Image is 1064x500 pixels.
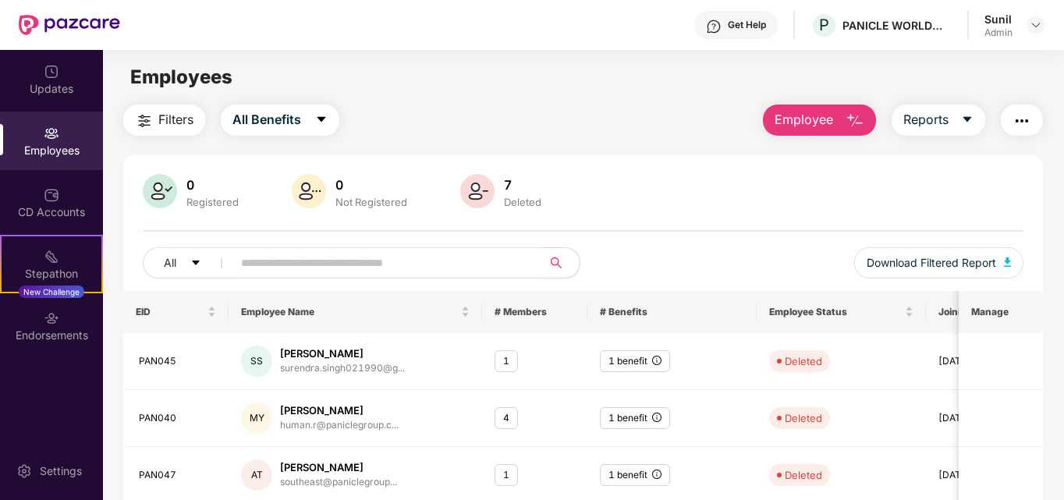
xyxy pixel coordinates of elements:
[541,257,572,269] span: search
[183,196,242,208] div: Registered
[763,105,876,136] button: Employee
[600,350,670,373] div: 1 benefit
[139,411,216,426] div: PAN040
[241,402,272,434] div: MY
[280,460,397,475] div: [PERSON_NAME]
[926,291,1053,333] th: Joining Date
[842,18,952,33] div: PANICLE WORLDWIDE PRIVATE LIMITED
[785,353,822,369] div: Deleted
[495,464,518,487] div: 1
[587,291,757,333] th: # Benefits
[600,464,670,487] div: 1 benefit
[2,266,101,282] div: Stepathon
[221,105,339,136] button: All Benefitscaret-down
[158,110,193,129] span: Filters
[984,12,1013,27] div: Sunil
[892,105,985,136] button: Reportscaret-down
[183,177,242,193] div: 0
[241,346,272,377] div: SS
[867,254,996,271] span: Download Filtered Report
[241,306,458,318] span: Employee Name
[903,110,949,129] span: Reports
[139,354,216,369] div: PAN045
[652,356,661,365] span: info-circle
[652,413,661,422] span: info-circle
[775,110,833,129] span: Employee
[938,411,1041,426] div: [DATE]
[769,306,902,318] span: Employee Status
[501,196,544,208] div: Deleted
[315,113,328,127] span: caret-down
[143,174,177,208] img: svg+xml;base64,PHN2ZyB4bWxucz0iaHR0cDovL3d3dy53My5vcmcvMjAwMC9zdmciIHhtbG5zOnhsaW5rPSJodHRwOi8vd3...
[241,459,272,491] div: AT
[460,174,495,208] img: svg+xml;base64,PHN2ZyB4bWxucz0iaHR0cDovL3d3dy53My5vcmcvMjAwMC9zdmciIHhtbG5zOnhsaW5rPSJodHRwOi8vd3...
[130,66,232,88] span: Employees
[501,177,544,193] div: 7
[280,418,399,433] div: human.r@paniclegroup.c...
[652,470,661,479] span: info-circle
[757,291,926,333] th: Employee Status
[938,468,1041,483] div: [DATE]
[164,254,176,271] span: All
[495,407,518,430] div: 4
[232,110,301,129] span: All Benefits
[44,187,59,203] img: svg+xml;base64,PHN2ZyBpZD0iQ0RfQWNjb3VudHMiIGRhdGEtbmFtZT0iQ0QgQWNjb3VudHMiIHhtbG5zPSJodHRwOi8vd3...
[854,247,1024,278] button: Download Filtered Report
[819,16,829,34] span: P
[123,291,229,333] th: EID
[136,306,204,318] span: EID
[229,291,482,333] th: Employee Name
[785,467,822,483] div: Deleted
[961,113,974,127] span: caret-down
[280,346,405,361] div: [PERSON_NAME]
[541,247,580,278] button: search
[1013,112,1031,130] img: svg+xml;base64,PHN2ZyB4bWxucz0iaHR0cDovL3d3dy53My5vcmcvMjAwMC9zdmciIHdpZHRoPSIyNCIgaGVpZ2h0PSIyNC...
[959,291,1043,333] th: Manage
[139,468,216,483] div: PAN047
[706,19,722,34] img: svg+xml;base64,PHN2ZyBpZD0iSGVscC0zMngzMiIgeG1sbnM9Imh0dHA6Ly93d3cudzMub3JnLzIwMDAvc3ZnIiB3aWR0aD...
[44,249,59,264] img: svg+xml;base64,PHN2ZyB4bWxucz0iaHR0cDovL3d3dy53My5vcmcvMjAwMC9zdmciIHdpZHRoPSIyMSIgaGVpZ2h0PSIyMC...
[332,177,410,193] div: 0
[482,291,587,333] th: # Members
[332,196,410,208] div: Not Registered
[785,410,822,426] div: Deleted
[1030,19,1042,31] img: svg+xml;base64,PHN2ZyBpZD0iRHJvcGRvd24tMzJ4MzIiIHhtbG5zPSJodHRwOi8vd3d3LnczLm9yZy8yMDAwL3N2ZyIgd2...
[190,257,201,270] span: caret-down
[19,15,120,35] img: New Pazcare Logo
[44,310,59,326] img: svg+xml;base64,PHN2ZyBpZD0iRW5kb3JzZW1lbnRzIiB4bWxucz0iaHR0cDovL3d3dy53My5vcmcvMjAwMC9zdmciIHdpZH...
[938,306,1029,318] span: Joining Date
[135,112,154,130] img: svg+xml;base64,PHN2ZyB4bWxucz0iaHR0cDovL3d3dy53My5vcmcvMjAwMC9zdmciIHdpZHRoPSIyNCIgaGVpZ2h0PSIyNC...
[143,247,238,278] button: Allcaret-down
[292,174,326,208] img: svg+xml;base64,PHN2ZyB4bWxucz0iaHR0cDovL3d3dy53My5vcmcvMjAwMC9zdmciIHhtbG5zOnhsaW5rPSJodHRwOi8vd3...
[1004,257,1012,267] img: svg+xml;base64,PHN2ZyB4bWxucz0iaHR0cDovL3d3dy53My5vcmcvMjAwMC9zdmciIHhtbG5zOnhsaW5rPSJodHRwOi8vd3...
[600,407,670,430] div: 1 benefit
[19,285,84,298] div: New Challenge
[44,126,59,141] img: svg+xml;base64,PHN2ZyBpZD0iRW1wbG95ZWVzIiB4bWxucz0iaHR0cDovL3d3dy53My5vcmcvMjAwMC9zdmciIHdpZHRoPS...
[280,361,405,376] div: surendra.singh021990@g...
[728,19,766,31] div: Get Help
[938,354,1041,369] div: [DATE]
[280,403,399,418] div: [PERSON_NAME]
[846,112,864,130] img: svg+xml;base64,PHN2ZyB4bWxucz0iaHR0cDovL3d3dy53My5vcmcvMjAwMC9zdmciIHhtbG5zOnhsaW5rPSJodHRwOi8vd3...
[495,350,518,373] div: 1
[984,27,1013,39] div: Admin
[35,463,87,479] div: Settings
[123,105,205,136] button: Filters
[16,463,32,479] img: svg+xml;base64,PHN2ZyBpZD0iU2V0dGluZy0yMHgyMCIgeG1sbnM9Imh0dHA6Ly93d3cudzMub3JnLzIwMDAvc3ZnIiB3aW...
[44,64,59,80] img: svg+xml;base64,PHN2ZyBpZD0iVXBkYXRlZCIgeG1sbnM9Imh0dHA6Ly93d3cudzMub3JnLzIwMDAvc3ZnIiB3aWR0aD0iMj...
[280,475,397,490] div: southeast@paniclegroup...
